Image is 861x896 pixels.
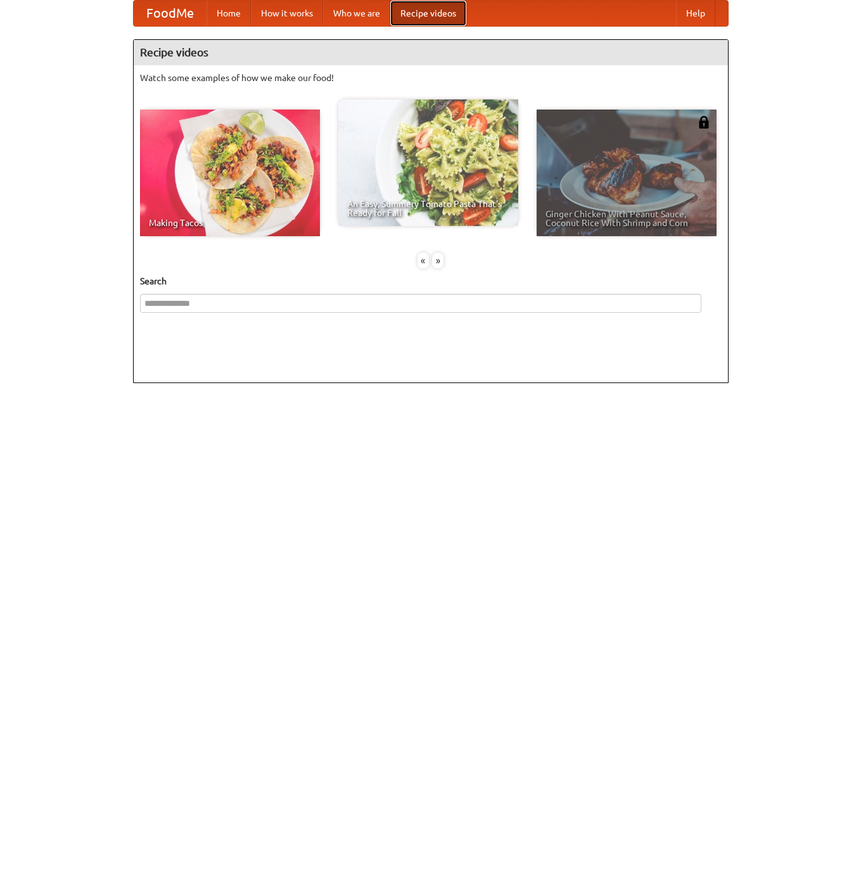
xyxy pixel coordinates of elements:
h4: Recipe videos [134,40,728,65]
span: Making Tacos [149,218,311,227]
a: Help [676,1,715,26]
div: « [418,253,429,268]
a: FoodMe [134,1,207,26]
a: An Easy, Summery Tomato Pasta That's Ready for Fall [338,99,518,226]
span: An Easy, Summery Tomato Pasta That's Ready for Fall [347,199,509,217]
p: Watch some examples of how we make our food! [140,72,722,84]
a: Who we are [323,1,390,26]
a: How it works [251,1,323,26]
a: Recipe videos [390,1,466,26]
h5: Search [140,275,722,287]
a: Home [207,1,251,26]
img: 483408.png [698,116,710,129]
div: » [432,253,443,268]
a: Making Tacos [140,110,320,236]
